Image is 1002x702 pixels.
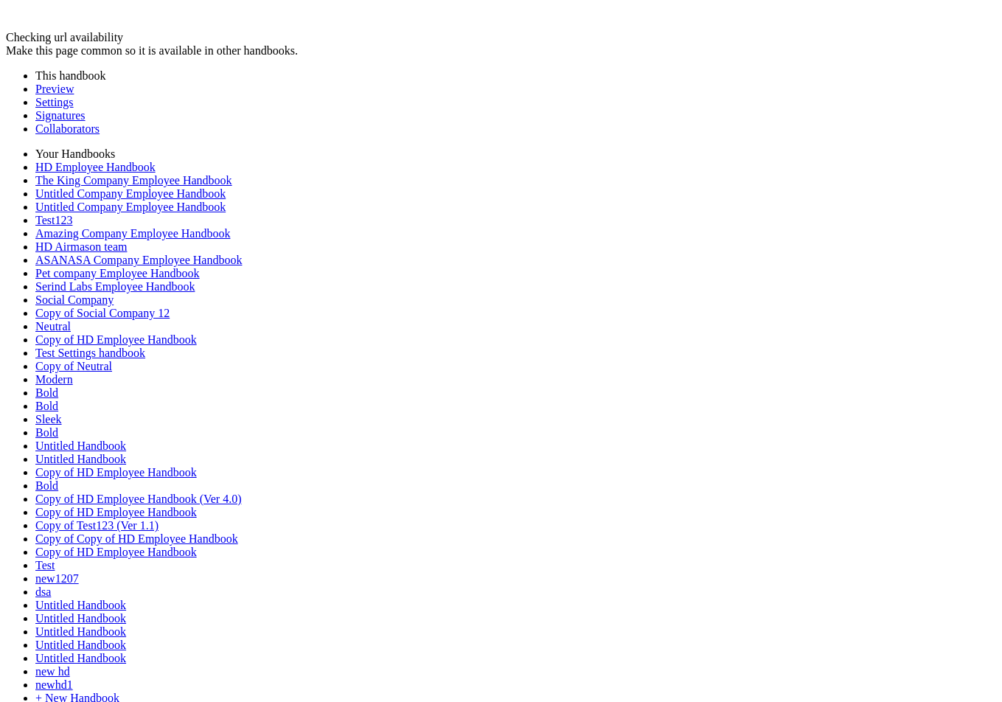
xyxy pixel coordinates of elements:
div: Make this page common so it is available in other handbooks. [6,44,996,58]
a: ASANASA Company Employee Handbook [35,254,242,266]
a: Bold [35,479,58,492]
a: The King Company Employee Handbook [35,174,232,187]
a: Untitled Company Employee Handbook [35,187,226,200]
a: newhd1 [35,678,73,691]
a: dsa [35,585,51,598]
a: Test [35,559,55,571]
a: Copy of Test123 (Ver 1.1) [35,519,159,532]
a: Untitled Handbook [35,599,126,611]
a: Untitled Handbook [35,625,126,638]
a: Untitled Handbook [35,612,126,625]
a: Untitled Handbook [35,453,126,465]
a: HD Employee Handbook [35,161,156,173]
a: Test Settings handbook [35,347,145,359]
a: Settings [35,96,74,108]
a: Serind Labs Employee Handbook [35,280,195,293]
a: Bold [35,386,58,399]
a: new1207 [35,572,79,585]
a: Copy of HD Employee Handbook [35,333,197,346]
a: Bold [35,426,58,439]
a: Pet company Employee Handbook [35,267,200,279]
a: Copy of Social Company 12 [35,307,170,319]
a: Signatures [35,109,86,122]
a: Sleek [35,413,62,425]
a: Test123 [35,214,72,226]
a: Copy of Neutral [35,360,112,372]
a: Copy of HD Employee Handbook [35,546,197,558]
a: Untitled Company Employee Handbook [35,201,226,213]
a: Untitled Handbook [35,652,126,664]
a: Amazing Company Employee Handbook [35,227,230,240]
a: Bold [35,400,58,412]
a: Untitled Handbook [35,639,126,651]
li: Your Handbooks [35,147,996,161]
li: This handbook [35,69,996,83]
span: Checking url availability [6,31,123,44]
a: Untitled Handbook [35,439,126,452]
a: Copy of HD Employee Handbook [35,506,197,518]
a: Copy of Copy of HD Employee Handbook [35,532,238,545]
a: Modern [35,373,73,386]
a: Copy of HD Employee Handbook (Ver 4.0) [35,493,242,505]
a: Collaborators [35,122,100,135]
a: Copy of HD Employee Handbook [35,466,197,479]
a: Social Company [35,293,114,306]
a: new hd [35,665,70,678]
a: Neutral [35,320,71,333]
a: Preview [35,83,74,95]
a: HD Airmason team [35,240,127,253]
